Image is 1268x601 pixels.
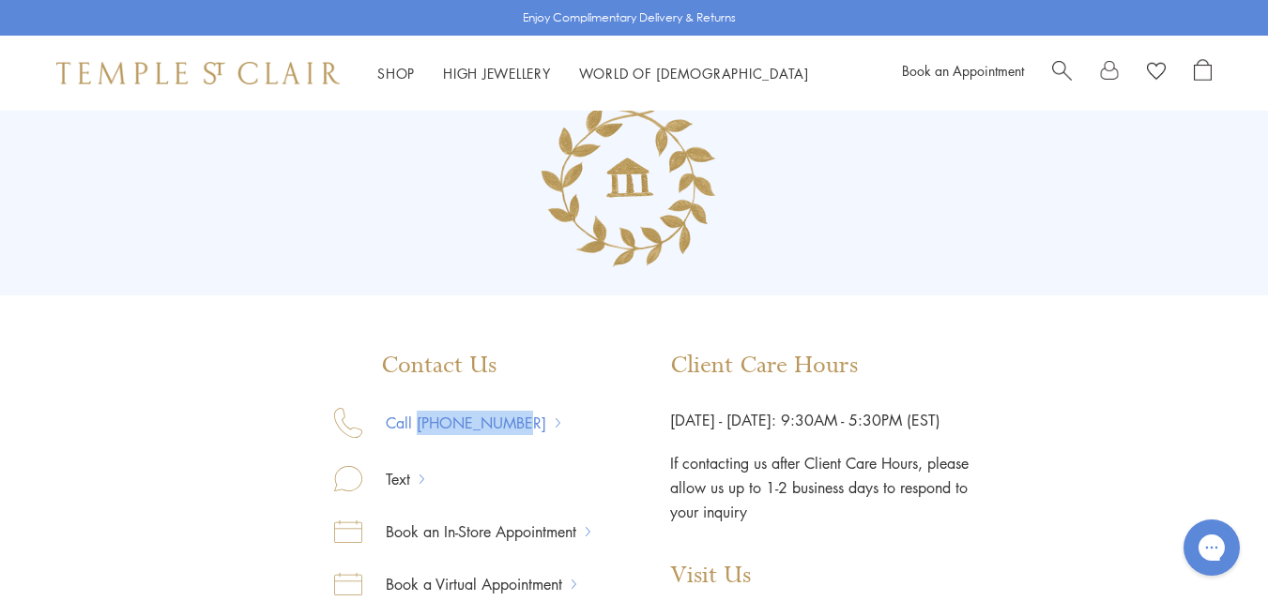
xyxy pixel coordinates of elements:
p: If contacting us after Client Care Hours, please allow us up to 1-2 business days to respond to y... [670,432,970,524]
a: Book a Virtual Appointment [362,572,572,596]
a: Call [PHONE_NUMBER] [362,411,556,435]
a: Open Shopping Bag [1194,59,1212,87]
a: Book an Appointment [902,61,1024,80]
a: Search [1052,59,1072,87]
a: World of [DEMOGRAPHIC_DATA]World of [DEMOGRAPHIC_DATA] [579,64,809,83]
p: Client Care Hours [670,352,1029,380]
iframe: Gorgias live chat messenger [1174,513,1249,582]
nav: Main navigation [377,62,809,85]
p: Enjoy Complimentary Delivery & Returns [523,8,736,27]
a: View Wishlist [1147,59,1166,87]
a: High JewelleryHigh Jewellery [443,64,551,83]
a: Text [362,467,420,491]
a: ShopShop [377,64,415,83]
p: Contact Us [334,352,590,380]
p: [DATE] - [DATE]: 9:30AM - 5:30PM (EST) [670,408,1029,432]
img: Temple St. Clair [56,62,340,84]
p: Visit Us [670,562,1029,590]
img: Group_135.png [519,59,749,289]
a: Book an In-Store Appointment [362,519,586,544]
